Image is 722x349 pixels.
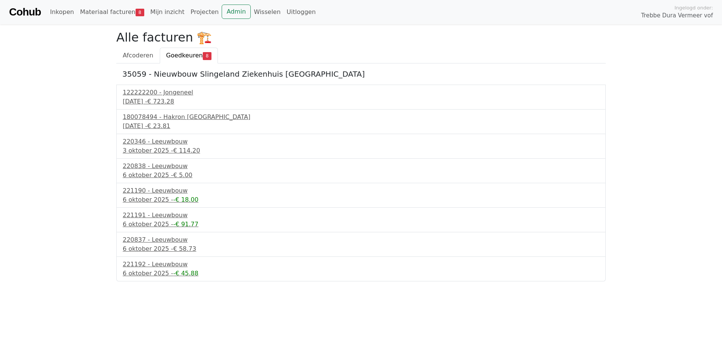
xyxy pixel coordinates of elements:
span: 8 [136,9,144,16]
span: € 58.73 [173,245,196,252]
div: 6 oktober 2025 - [123,195,599,204]
a: 221190 - Leeuwbouw6 oktober 2025 --€ 18.00 [123,186,599,204]
div: 220838 - Leeuwbouw [123,162,599,171]
h5: 35059 - Nieuwbouw Slingeland Ziekenhuis [GEOGRAPHIC_DATA] [122,69,600,79]
div: 6 oktober 2025 - [123,244,599,253]
a: Wisselen [251,5,284,20]
h2: Alle facturen 🏗️ [116,30,606,45]
div: 221191 - Leeuwbouw [123,211,599,220]
span: € 114.20 [173,147,200,154]
div: 220837 - Leeuwbouw [123,235,599,244]
span: -€ 91.77 [173,221,199,228]
a: 221191 - Leeuwbouw6 oktober 2025 --€ 91.77 [123,211,599,229]
div: 180078494 - Hakron [GEOGRAPHIC_DATA] [123,113,599,122]
a: Mijn inzicht [147,5,188,20]
span: € 723.28 [147,98,174,105]
span: € 5.00 [173,171,193,179]
a: 221192 - Leeuwbouw6 oktober 2025 --€ 45.88 [123,260,599,278]
span: Ingelogd onder: [674,4,713,11]
div: 6 oktober 2025 - [123,220,599,229]
a: Projecten [187,5,222,20]
span: -€ 45.88 [173,270,199,277]
a: 220838 - Leeuwbouw6 oktober 2025 -€ 5.00 [123,162,599,180]
a: Materiaal facturen8 [77,5,147,20]
div: 6 oktober 2025 - [123,269,599,278]
div: 6 oktober 2025 - [123,171,599,180]
span: 8 [203,52,211,60]
a: Afcoderen [116,48,160,63]
a: 122222200 - Jongeneel[DATE] -€ 723.28 [123,88,599,106]
div: 122222200 - Jongeneel [123,88,599,97]
div: 220346 - Leeuwbouw [123,137,599,146]
a: Cohub [9,3,41,21]
div: 221190 - Leeuwbouw [123,186,599,195]
a: 220346 - Leeuwbouw3 oktober 2025 -€ 114.20 [123,137,599,155]
a: Admin [222,5,251,19]
span: Trebbe Dura Vermeer vof [641,11,713,20]
span: -€ 18.00 [173,196,199,203]
div: [DATE] - [123,97,599,106]
div: [DATE] - [123,122,599,131]
span: € 23.81 [147,122,170,130]
div: 221192 - Leeuwbouw [123,260,599,269]
a: 180078494 - Hakron [GEOGRAPHIC_DATA][DATE] -€ 23.81 [123,113,599,131]
span: Goedkeuren [166,52,203,59]
a: Uitloggen [284,5,319,20]
span: Afcoderen [123,52,153,59]
a: Inkopen [47,5,77,20]
a: 220837 - Leeuwbouw6 oktober 2025 -€ 58.73 [123,235,599,253]
a: Goedkeuren8 [160,48,218,63]
div: 3 oktober 2025 - [123,146,599,155]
